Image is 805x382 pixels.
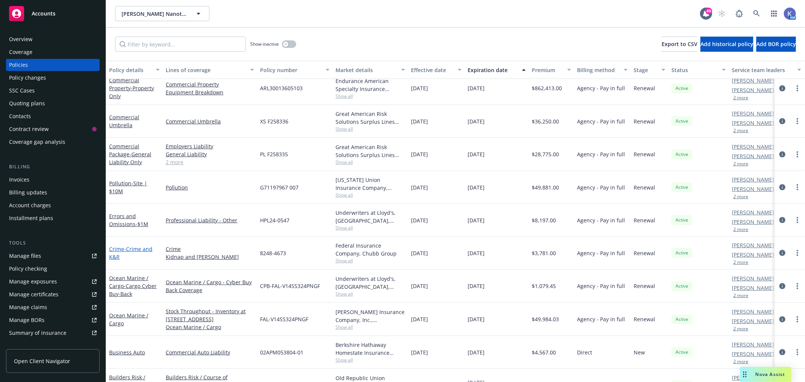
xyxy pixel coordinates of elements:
[250,41,279,47] span: Show inactive
[6,33,100,45] a: Overview
[109,245,152,260] a: Crime
[336,324,405,330] span: Show all
[468,84,485,92] span: [DATE]
[9,174,29,186] div: Invoices
[732,241,774,249] a: [PERSON_NAME]
[166,348,254,356] a: Commercial Auto Liability
[662,40,697,48] span: Export to CSV
[9,250,41,262] div: Manage files
[733,260,748,265] button: 2 more
[336,357,405,363] span: Show all
[411,315,428,323] span: [DATE]
[336,291,405,297] span: Show all
[732,119,774,127] a: [PERSON_NAME]
[740,367,750,382] div: Drag to move
[577,348,592,356] span: Direct
[793,183,802,192] a: more
[9,33,32,45] div: Overview
[733,227,748,232] button: 2 more
[634,216,655,224] span: Renewal
[468,117,485,125] span: [DATE]
[6,3,100,24] a: Accounts
[411,66,453,74] div: Effective date
[166,253,254,261] a: Kidnap and [PERSON_NAME]
[674,283,690,290] span: Active
[9,59,28,71] div: Policies
[577,183,625,191] span: Agency - Pay in full
[732,176,774,183] a: [PERSON_NAME]
[732,284,774,292] a: [PERSON_NAME]
[260,249,286,257] span: 8248-4673
[732,340,774,348] a: [PERSON_NAME]
[778,315,787,324] a: circleInformation
[260,216,289,224] span: HPL24-0547
[468,315,485,323] span: [DATE]
[109,77,154,100] a: Commercial Property
[732,308,774,316] a: [PERSON_NAME]
[778,150,787,159] a: circleInformation
[700,40,753,48] span: Add historical policy
[411,117,428,125] span: [DATE]
[793,84,802,93] a: more
[166,117,254,125] a: Commercial Umbrella
[6,327,100,339] a: Summary of insurance
[9,314,45,326] div: Manage BORs
[9,263,47,275] div: Policy checking
[732,350,774,358] a: [PERSON_NAME]
[468,249,485,257] span: [DATE]
[634,282,655,290] span: Renewal
[577,315,625,323] span: Agency - Pay in full
[6,59,100,71] a: Policies
[577,150,625,158] span: Agency - Pay in full
[634,183,655,191] span: Renewal
[9,136,65,148] div: Coverage gap analysis
[674,349,690,356] span: Active
[631,61,668,79] button: Stage
[740,367,791,382] button: Nova Assist
[411,150,428,158] span: [DATE]
[6,85,100,97] a: SSC Cases
[9,276,57,288] div: Manage exposures
[166,245,254,253] a: Crime
[166,216,254,224] a: Professional Liability - Other
[408,61,465,79] button: Effective date
[260,183,299,191] span: G71197967 007
[732,143,774,151] a: [PERSON_NAME]
[662,37,697,52] button: Export to CSV
[6,276,100,288] a: Manage exposures
[336,93,405,99] span: Show all
[6,301,100,313] a: Manage claims
[732,66,793,74] div: Service team leaders
[115,6,209,21] button: [PERSON_NAME] Nanotechnologies, Inc.
[336,225,405,231] span: Show all
[532,66,563,74] div: Premium
[733,128,748,133] button: 2 more
[109,274,157,297] a: Ocean Marine / Cargo
[733,194,748,199] button: 2 more
[336,159,405,165] span: Show all
[260,84,303,92] span: ARL30013605103
[9,212,53,224] div: Installment plans
[793,150,802,159] a: more
[793,117,802,126] a: more
[532,117,559,125] span: $36,250.00
[336,66,397,74] div: Market details
[778,84,787,93] a: circleInformation
[163,61,257,79] button: Lines of coverage
[532,216,556,224] span: $8,197.00
[109,312,148,327] a: Ocean Marine / Cargo
[574,61,631,79] button: Billing method
[577,282,625,290] span: Agency - Pay in full
[109,213,148,228] a: Errors and Omissions
[634,249,655,257] span: Renewal
[778,348,787,357] a: circleInformation
[166,307,254,323] a: Stock Throughput - Inventory at [STREET_ADDRESS]
[106,61,163,79] button: Policy details
[767,6,782,21] a: Switch app
[9,85,35,97] div: SSC Cases
[166,158,254,166] a: 2 more
[793,282,802,291] a: more
[465,61,529,79] button: Expiration date
[411,348,428,356] span: [DATE]
[9,123,49,135] div: Contract review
